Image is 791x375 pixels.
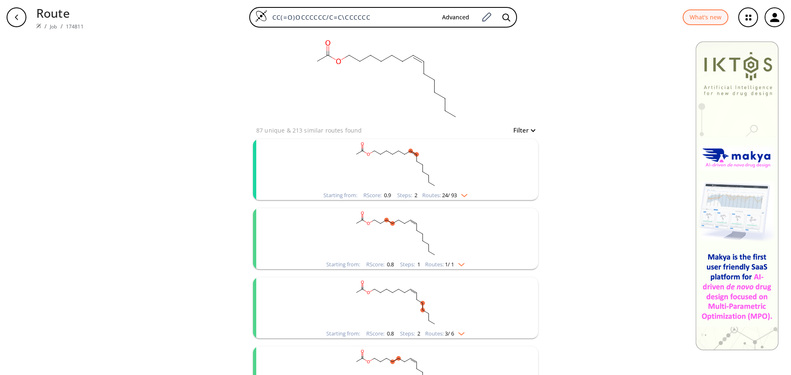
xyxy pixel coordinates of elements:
[323,193,357,198] div: Starting from:
[400,331,420,336] div: Steps :
[288,139,503,191] svg: CCCCCC/C=C\CCCCCCOC(C)=O
[66,23,84,30] a: 174811
[36,4,84,22] p: Route
[366,331,394,336] div: RScore :
[425,331,465,336] div: Routes:
[267,13,435,21] input: Enter SMILES
[445,262,454,267] span: 1 / 1
[288,277,503,329] svg: CCCCCC/C=C\CCCCCCOC(C)=O
[454,260,465,266] img: Down
[255,10,267,22] img: Logo Spaya
[383,191,391,199] span: 0.9
[454,329,465,335] img: Down
[413,191,417,199] span: 2
[326,331,360,336] div: Starting from:
[44,22,47,30] li: /
[363,193,391,198] div: RScore :
[326,262,360,267] div: Starting from:
[386,330,394,337] span: 0.8
[416,330,420,337] span: 2
[422,193,468,198] div: Routes:
[366,262,394,267] div: RScore :
[416,261,420,268] span: 1
[288,208,503,260] svg: CCCCCC/C=C\CCCCCCOC(C)=O
[508,127,535,133] button: Filter
[435,10,476,25] button: Advanced
[256,126,362,135] p: 87 unique & 213 similar routes found
[695,41,779,350] img: Banner
[50,23,57,30] a: Job
[397,193,417,198] div: Steps :
[442,193,457,198] span: 24 / 93
[61,22,63,30] li: /
[457,191,468,197] img: Down
[36,23,41,28] img: Spaya logo
[445,331,454,336] span: 3 / 6
[386,261,394,268] span: 0.8
[400,262,420,267] div: Steps :
[304,35,469,125] svg: CC(=O)OCCCCCC/C=C\CCCCCC
[683,9,728,26] button: What's new
[425,262,465,267] div: Routes:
